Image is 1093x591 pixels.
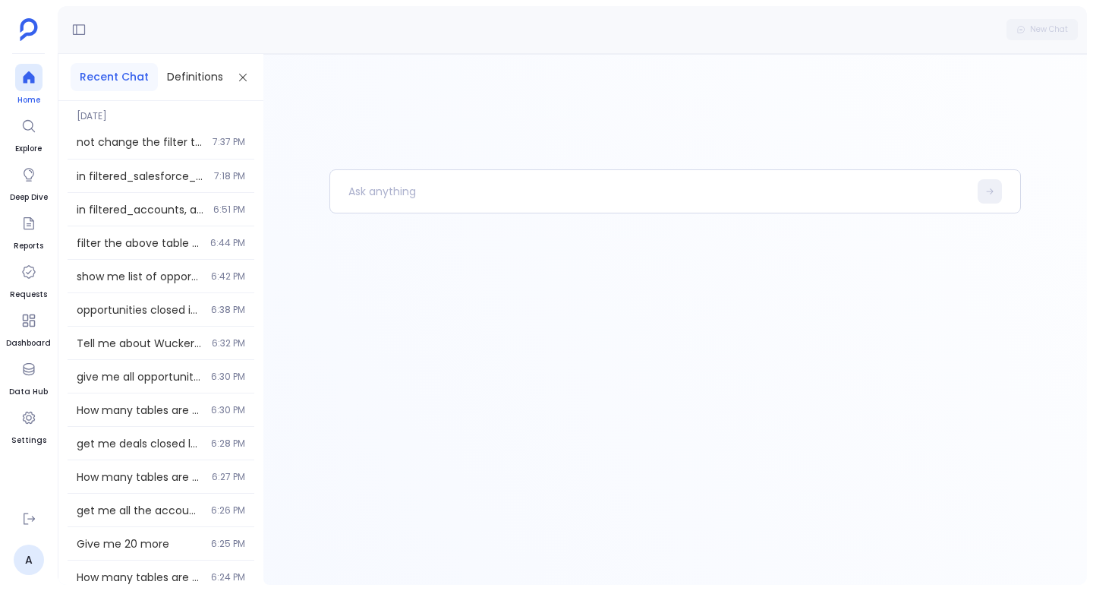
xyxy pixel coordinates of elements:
[77,235,201,251] span: filter the above table to show only proposal stage opportunities
[77,469,203,485] span: How many tables are disabled?
[77,369,202,384] span: give me all opportunity closed in first q of 2019
[211,571,245,583] span: 6:24 PM
[14,210,43,252] a: Reports
[210,237,245,249] span: 6:44 PM
[214,170,245,182] span: 7:18 PM
[11,435,46,447] span: Settings
[77,436,202,451] span: get me deals closed last year and created before last year
[10,161,48,204] a: Deep Dive
[77,570,202,585] span: How many tables are disabled?
[211,538,245,550] span: 6:25 PM
[213,136,245,148] span: 7:37 PM
[211,304,245,316] span: 6:38 PM
[212,471,245,483] span: 6:27 PM
[77,503,202,518] span: get me all the accounts which have arr more than 500k
[77,536,202,551] span: Give me 20 more
[11,404,46,447] a: Settings
[77,403,202,418] span: How many tables are disabled?
[211,404,245,416] span: 6:30 PM
[211,438,245,450] span: 6:28 PM
[77,169,205,184] span: in filtered_salesforce_accounts, add associated users table data
[212,337,245,349] span: 6:32 PM
[158,63,232,91] button: Definitions
[211,504,245,517] span: 6:26 PM
[211,371,245,383] span: 6:30 PM
[9,386,48,398] span: Data Hub
[71,63,158,91] button: Recent Chat
[68,101,254,122] span: [DATE]
[15,94,43,106] span: Home
[10,191,48,204] span: Deep Dive
[77,202,204,217] span: in filtered_accounts, add the associated users table data
[77,134,203,150] span: not change the filter to include all the accounts that have less than 500k
[10,289,47,301] span: Requests
[15,64,43,106] a: Home
[77,336,203,351] span: Tell me about Wuckert LLC
[6,337,51,349] span: Dashboard
[211,270,245,283] span: 6:42 PM
[213,204,245,216] span: 6:51 PM
[77,269,202,284] span: show me list of opportunities that are stuck
[6,307,51,349] a: Dashboard
[77,302,202,318] span: opportunities closed in last week and account created in next year
[14,545,44,575] a: A
[15,143,43,155] span: Explore
[10,258,47,301] a: Requests
[9,356,48,398] a: Data Hub
[14,240,43,252] span: Reports
[20,18,38,41] img: petavue logo
[15,112,43,155] a: Explore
